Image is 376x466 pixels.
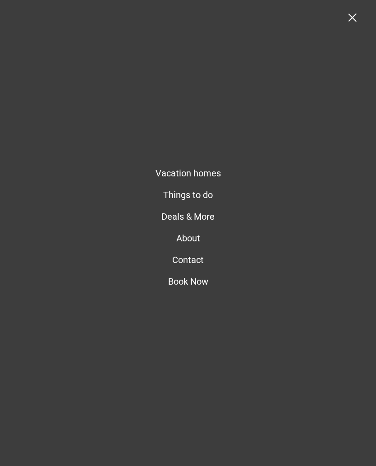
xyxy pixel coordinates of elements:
a: Contact [167,249,209,271]
a: Deals & More [156,206,220,227]
a: Things to do [158,184,218,206]
span: Book Now [168,276,208,287]
span: About [176,233,200,244]
span: Things to do [163,189,213,200]
span: Vacation homes [156,168,221,179]
span: Deals & More [161,211,215,222]
span: Contact [172,254,204,265]
a: About [171,227,206,249]
a: Toggle Menu [338,14,374,22]
a: Vacation homes [150,162,226,184]
a: Book Now [163,271,214,292]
